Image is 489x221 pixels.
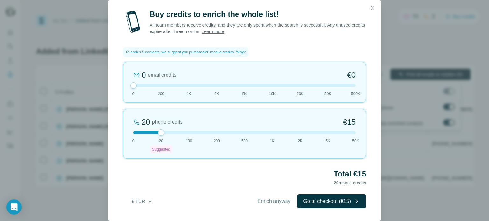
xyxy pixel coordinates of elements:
[142,117,150,127] div: 20
[186,138,192,144] span: 100
[347,70,356,80] span: €0
[214,91,219,97] span: 2K
[132,91,135,97] span: 0
[297,194,366,208] button: Go to checkout (€15)
[152,118,183,126] span: phone credits
[334,180,366,185] span: mobile credits
[258,197,291,205] span: Enrich anyway
[343,117,356,127] span: €15
[270,138,275,144] span: 1K
[150,146,172,153] div: Suggested
[142,70,146,80] div: 0
[236,50,246,54] span: Why?
[269,91,276,97] span: 10K
[297,91,303,97] span: 20K
[334,180,339,185] span: 20
[241,138,248,144] span: 500
[242,91,247,97] span: 5K
[123,9,143,35] img: mobile-phone
[127,196,157,207] button: € EUR
[324,91,331,97] span: 50K
[251,194,297,208] button: Enrich anyway
[158,91,164,97] span: 200
[132,138,135,144] span: 0
[159,138,163,144] span: 20
[298,138,302,144] span: 2K
[202,29,224,34] a: Learn more
[125,49,235,55] span: To enrich 5 contacts, we suggest you purchase 20 mobile credits .
[351,91,360,97] span: 500K
[352,138,359,144] span: 50K
[187,91,191,97] span: 1K
[123,169,366,179] h2: Total €15
[325,138,330,144] span: 5K
[148,71,176,79] span: email credits
[150,22,366,35] p: All team members receive credits, and they are only spent when the search is successful. Any unus...
[214,138,220,144] span: 200
[6,199,22,215] div: Open Intercom Messenger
